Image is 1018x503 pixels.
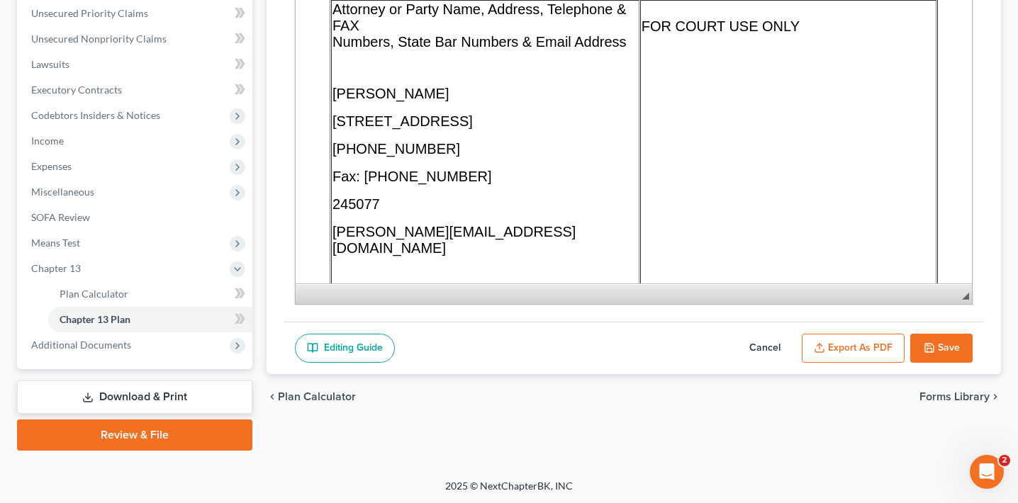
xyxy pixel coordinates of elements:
[346,54,504,69] span: FOR COURT USE ONLY
[278,391,356,402] span: Plan Calculator
[734,334,796,363] button: Cancel
[20,1,252,26] a: Unsecured Priority Claims
[31,186,94,198] span: Miscellaneous
[295,334,395,363] a: Editing Guide
[31,339,131,351] span: Additional Documents
[31,262,81,274] span: Chapter 13
[17,380,252,414] a: Download & Print
[60,288,128,300] span: Plan Calculator
[267,391,278,402] i: chevron_left
[31,135,64,147] span: Income
[802,334,905,363] button: Export as PDF
[31,237,80,249] span: Means Test
[919,391,1001,402] button: Forms Library chevron_right
[990,391,1001,402] i: chevron_right
[20,52,252,77] a: Lawsuits
[20,26,252,52] a: Unsecured Nonpriority Claims
[31,33,167,45] span: Unsecured Nonpriority Claims
[17,419,252,451] a: Review & File
[910,334,973,363] button: Save
[31,7,148,19] span: Unsecured Priority Claims
[31,160,72,172] span: Expenses
[970,455,1004,489] iframe: Intercom live chat
[48,281,252,307] a: Plan Calculator
[20,77,252,103] a: Executory Contracts
[60,313,130,325] span: Chapter 13 Plan
[31,109,160,121] span: Codebtors Insiders & Notices
[20,205,252,230] a: SOFA Review
[999,455,1010,466] span: 2
[31,84,122,96] span: Executory Contracts
[31,58,69,70] span: Lawsuits
[919,391,990,402] span: Forms Library
[48,307,252,332] a: Chapter 13 Plan
[962,293,969,300] span: Resize
[31,211,90,223] span: SOFA Review
[267,391,356,402] button: chevron_left Plan Calculator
